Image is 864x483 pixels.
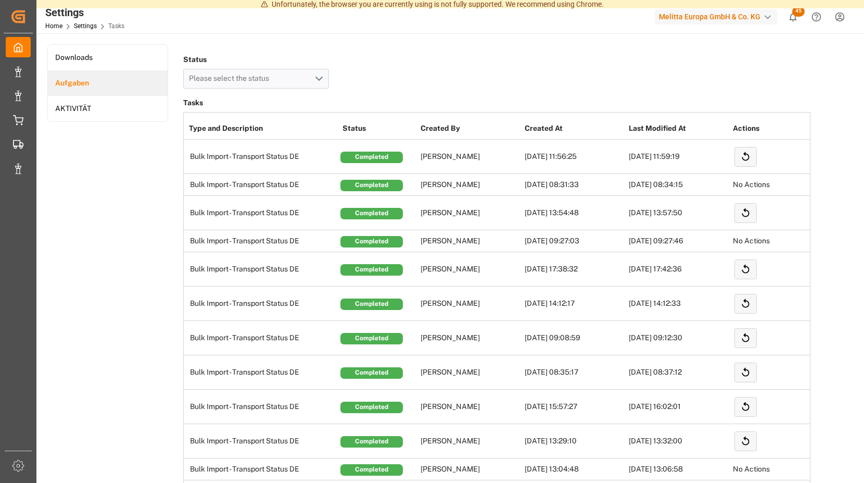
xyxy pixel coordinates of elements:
span: 45 [792,6,805,17]
th: Status [340,118,418,140]
td: [DATE] 08:37:12 [626,355,730,390]
span: No Actions [733,180,770,189]
div: Completed [340,264,403,276]
td: Bulk Import - Transport Status DE [184,230,340,252]
td: [PERSON_NAME] [418,140,522,174]
button: Help Center [805,5,828,29]
td: [DATE] 13:29:10 [522,424,626,459]
td: Bulk Import - Transport Status DE [184,174,340,196]
div: Completed [340,333,403,344]
div: Completed [340,436,403,448]
div: Completed [340,299,403,310]
td: [PERSON_NAME] [418,355,522,390]
span: No Actions [733,465,770,473]
div: Completed [340,236,403,247]
div: Completed [340,208,403,219]
td: [DATE] 14:12:17 [522,287,626,321]
td: Bulk Import - Transport Status DE [184,196,340,230]
td: [PERSON_NAME] [418,424,522,459]
div: Completed [340,367,403,379]
td: [DATE] 08:34:15 [626,174,730,196]
span: No Actions [733,237,770,245]
th: Created By [418,118,522,140]
td: [PERSON_NAME] [418,321,522,355]
div: Completed [340,464,403,476]
span: Please select the status [189,74,274,82]
button: Melitta Europa GmbH & Co. KG [655,7,781,27]
td: [PERSON_NAME] [418,252,522,287]
h3: Tasks [183,96,810,110]
td: [PERSON_NAME] [418,196,522,230]
td: Bulk Import - Transport Status DE [184,424,340,459]
td: [DATE] 13:04:48 [522,459,626,480]
td: [DATE] 09:27:46 [626,230,730,252]
td: [DATE] 13:32:00 [626,424,730,459]
a: Home [45,22,62,30]
button: open menu [183,69,329,89]
td: [DATE] 14:12:33 [626,287,730,321]
th: Created At [522,118,626,140]
div: Melitta Europa GmbH & Co. KG [655,9,777,24]
td: [PERSON_NAME] [418,287,522,321]
td: [DATE] 13:54:48 [522,196,626,230]
th: Last Modified At [626,118,730,140]
div: Completed [340,180,403,191]
td: [DATE] 09:08:59 [522,321,626,355]
td: [DATE] 11:59:19 [626,140,730,174]
a: AKTIVITÄT [48,96,168,121]
a: Downloads [48,45,168,70]
button: show 45 new notifications [781,5,805,29]
td: [DATE] 15:57:27 [522,390,626,424]
td: [DATE] 16:02:01 [626,390,730,424]
td: Bulk Import - Transport Status DE [184,459,340,480]
td: [PERSON_NAME] [418,459,522,480]
td: Bulk Import - Transport Status DE [184,287,340,321]
td: [PERSON_NAME] [418,230,522,252]
td: [DATE] 08:35:17 [522,355,626,390]
td: [DATE] 09:27:03 [522,230,626,252]
td: Bulk Import - Transport Status DE [184,390,340,424]
td: [DATE] 13:57:50 [626,196,730,230]
div: Completed [340,402,403,413]
td: [PERSON_NAME] [418,174,522,196]
td: Bulk Import - Transport Status DE [184,252,340,287]
td: [DATE] 17:42:36 [626,252,730,287]
td: [DATE] 09:12:30 [626,321,730,355]
td: [DATE] 13:06:58 [626,459,730,480]
td: [DATE] 11:56:25 [522,140,626,174]
th: Type and Description [184,118,340,140]
h4: Status [183,52,329,67]
th: Actions [730,118,834,140]
td: [PERSON_NAME] [418,390,522,424]
div: Completed [340,152,403,163]
div: Settings [45,5,124,20]
td: Bulk Import - Transport Status DE [184,140,340,174]
td: [DATE] 08:31:33 [522,174,626,196]
td: [DATE] 17:38:32 [522,252,626,287]
td: Bulk Import - Transport Status DE [184,321,340,355]
a: Aufgaben [48,70,168,96]
a: Settings [74,22,97,30]
td: Bulk Import - Transport Status DE [184,355,340,390]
